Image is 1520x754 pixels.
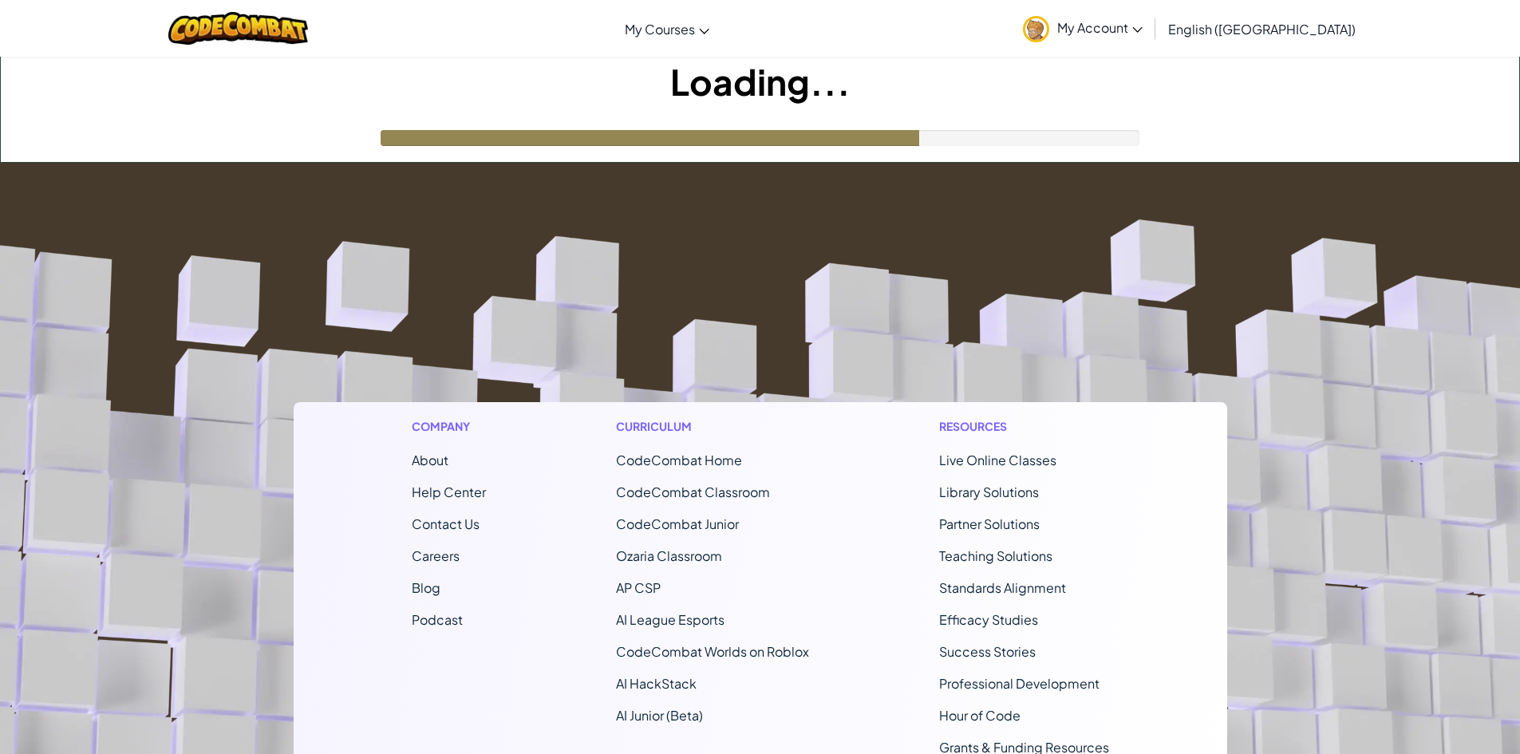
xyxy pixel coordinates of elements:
span: CodeCombat Home [616,452,742,468]
a: CodeCombat Worlds on Roblox [616,643,809,660]
a: Help Center [412,484,486,500]
a: Standards Alignment [939,579,1066,596]
a: AP CSP [616,579,661,596]
a: My Account [1015,3,1151,53]
a: Professional Development [939,675,1100,692]
span: English ([GEOGRAPHIC_DATA]) [1168,21,1356,38]
a: About [412,452,448,468]
a: Teaching Solutions [939,547,1052,564]
a: Library Solutions [939,484,1039,500]
h1: Loading... [1,57,1519,106]
a: CodeCombat Classroom [616,484,770,500]
a: My Courses [617,7,717,50]
h1: Company [412,418,486,435]
span: My Account [1057,19,1143,36]
a: AI HackStack [616,675,697,692]
h1: Curriculum [616,418,809,435]
span: My Courses [625,21,695,38]
a: Live Online Classes [939,452,1056,468]
a: Careers [412,547,460,564]
a: AI League Esports [616,611,724,628]
a: Partner Solutions [939,515,1040,532]
a: Success Stories [939,643,1036,660]
a: CodeCombat Junior [616,515,739,532]
h1: Resources [939,418,1109,435]
a: Ozaria Classroom [616,547,722,564]
a: Podcast [412,611,463,628]
a: AI Junior (Beta) [616,707,703,724]
a: Hour of Code [939,707,1021,724]
img: CodeCombat logo [168,12,308,45]
a: Efficacy Studies [939,611,1038,628]
a: Blog [412,579,440,596]
span: Contact Us [412,515,480,532]
a: English ([GEOGRAPHIC_DATA]) [1160,7,1364,50]
img: avatar [1023,16,1049,42]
